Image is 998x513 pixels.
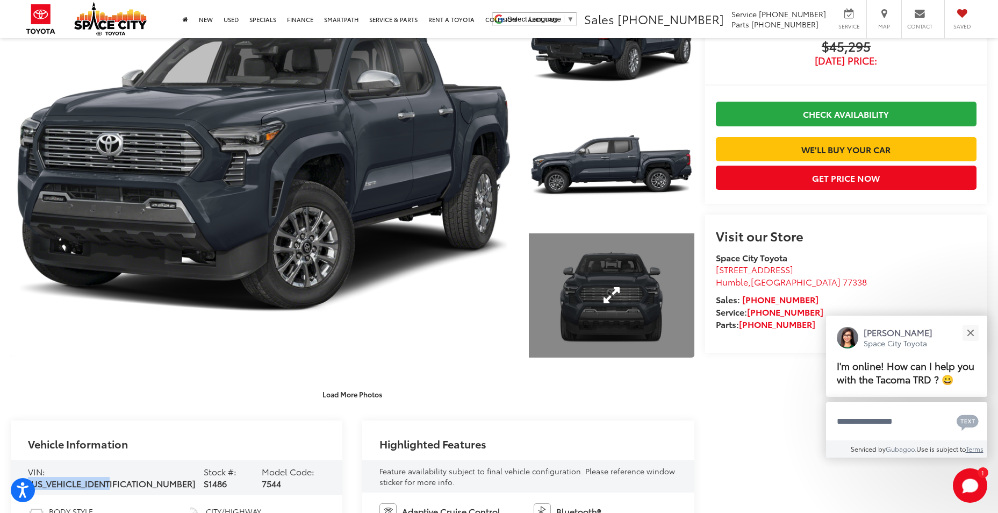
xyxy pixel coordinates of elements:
span: 1 [981,470,984,475]
h2: Highlighted Features [379,438,486,450]
span: Sales [584,10,614,27]
span: 7544 [262,477,281,489]
a: Terms [966,444,983,453]
span: I'm online! How can I help you with the Tacoma TRD ? 😀 [837,359,974,386]
span: Parts [731,19,749,30]
button: Get Price Now [716,166,977,190]
a: Check Availability [716,102,977,126]
span: Saved [950,23,974,30]
span: Feature availability subject to final vehicle configuration. Please reference window sticker for ... [379,466,675,487]
span: $45,295 [716,39,977,55]
span: Model Code: [262,465,314,478]
strong: Parts: [716,318,815,330]
span: [GEOGRAPHIC_DATA] [751,275,841,288]
p: [PERSON_NAME] [864,326,932,338]
button: Load More Photos [315,385,390,404]
span: , [716,275,867,288]
h2: Vehicle Information [28,438,128,450]
span: [STREET_ADDRESS] [716,263,793,275]
div: Close[PERSON_NAME]Space City ToyotaI'm online! How can I help you with the Tacoma TRD ? 😀Type you... [826,316,987,458]
span: Serviced by [851,444,886,453]
button: Close [959,321,982,344]
a: [PHONE_NUMBER] [739,318,815,330]
span: [US_VEHICLE_IDENTIFICATION_NUMBER] [28,477,196,489]
a: We'll Buy Your Car [716,137,977,161]
span: Stock #: [204,465,236,478]
textarea: Type your message [826,402,987,441]
h2: Visit our Store [716,229,977,243]
p: Space City Toyota [864,338,932,348]
a: [PHONE_NUMBER] [747,305,823,318]
span: Sales: [716,293,740,305]
span: Contact [907,23,932,30]
span: S1486 [204,477,227,489]
button: Chat with SMS [953,409,982,433]
span: Map [872,23,896,30]
span: ​ [564,15,564,23]
span: Service [731,9,757,19]
span: Service [837,23,861,30]
img: 2024 Toyota TACOMA TRD OFFRD Limited [527,102,696,229]
span: Use is subject to [916,444,966,453]
strong: Service: [716,305,823,318]
span: Humble [716,275,748,288]
a: [STREET_ADDRESS] Humble,[GEOGRAPHIC_DATA] 77338 [716,263,867,288]
span: 77338 [843,275,867,288]
svg: Start Chat [953,468,987,503]
svg: Text [957,414,979,431]
span: [PHONE_NUMBER] [759,9,826,19]
a: Expand Photo 3 [529,233,694,358]
img: Space City Toyota [74,2,147,35]
span: VIN: [28,465,45,478]
strong: Space City Toyota [716,251,787,263]
a: [PHONE_NUMBER] [742,293,818,305]
button: Toggle Chat Window [953,468,987,503]
span: [PHONE_NUMBER] [618,10,724,27]
span: [PHONE_NUMBER] [751,19,818,30]
span: [DATE] Price: [716,55,977,66]
a: Gubagoo. [886,444,916,453]
span: ▼ [567,15,574,23]
a: Expand Photo 2 [529,103,694,227]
